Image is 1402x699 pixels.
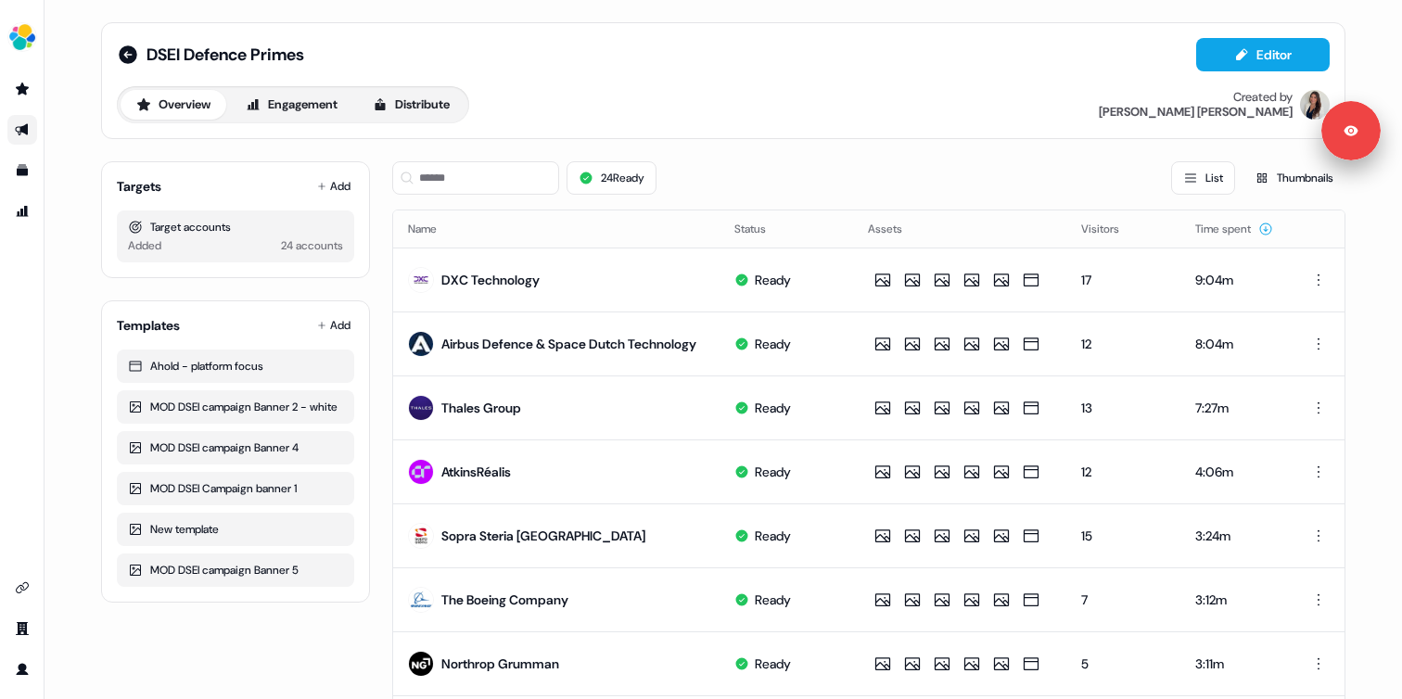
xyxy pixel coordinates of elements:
[1081,591,1166,609] div: 7
[755,335,791,353] div: Ready
[755,271,791,289] div: Ready
[7,115,37,145] a: Go to outbound experience
[755,463,791,481] div: Ready
[121,90,226,120] button: Overview
[441,271,540,289] div: DXC Technology
[128,236,161,255] div: Added
[1195,591,1276,609] div: 3:12m
[117,316,180,335] div: Templates
[1081,527,1166,545] div: 15
[128,398,343,416] div: MOD DSEI campaign Banner 2 - white
[1195,212,1273,246] button: Time spent
[128,357,343,375] div: Ahold - platform focus
[128,520,343,539] div: New template
[1081,212,1141,246] button: Visitors
[755,591,791,609] div: Ready
[441,335,696,353] div: Airbus Defence & Space Dutch Technology
[313,173,354,199] button: Add
[1195,463,1276,481] div: 4:06m
[1081,271,1166,289] div: 17
[281,236,343,255] div: 24 accounts
[1099,105,1293,120] div: [PERSON_NAME] [PERSON_NAME]
[357,90,465,120] button: Distribute
[1195,399,1276,417] div: 7:27m
[441,591,568,609] div: The Boeing Company
[755,399,791,417] div: Ready
[1196,47,1330,67] a: Editor
[441,655,559,673] div: Northrop Grumman
[313,312,354,338] button: Add
[147,44,304,66] span: DSEI Defence Primes
[128,218,343,236] div: Target accounts
[128,479,343,498] div: MOD DSEI Campaign banner 1
[7,655,37,684] a: Go to profile
[1195,527,1276,545] div: 3:24m
[1233,90,1293,105] div: Created by
[128,438,343,457] div: MOD DSEI campaign Banner 4
[128,561,343,579] div: MOD DSEI campaign Banner 5
[7,614,37,643] a: Go to team
[1196,38,1330,71] button: Editor
[7,74,37,104] a: Go to prospects
[441,527,645,545] div: Sopra Steria [GEOGRAPHIC_DATA]
[755,527,791,545] div: Ready
[755,655,791,673] div: Ready
[734,212,788,246] button: Status
[1243,161,1345,195] button: Thumbnails
[853,210,1066,248] th: Assets
[567,161,656,195] button: 24Ready
[230,90,353,120] button: Engagement
[117,177,161,196] div: Targets
[441,399,521,417] div: Thales Group
[1195,271,1276,289] div: 9:04m
[7,573,37,603] a: Go to integrations
[1081,399,1166,417] div: 13
[7,197,37,226] a: Go to attribution
[1300,90,1330,120] img: Kelly
[1081,655,1166,673] div: 5
[7,156,37,185] a: Go to templates
[1171,161,1235,195] button: List
[1081,335,1166,353] div: 12
[1195,655,1276,673] div: 3:11m
[408,212,459,246] button: Name
[1081,463,1166,481] div: 12
[441,463,511,481] div: AtkinsRéalis
[1195,335,1276,353] div: 8:04m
